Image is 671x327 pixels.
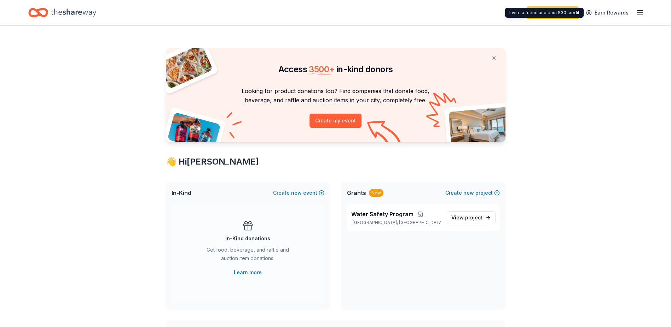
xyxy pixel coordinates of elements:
[172,189,191,197] span: In-Kind
[505,8,584,18] div: Invite a friend and earn $30 credit
[278,64,393,74] span: Access in-kind donors
[351,220,441,225] p: [GEOGRAPHIC_DATA], [GEOGRAPHIC_DATA]
[225,234,270,243] div: In-Kind donations
[166,156,505,167] div: 👋 Hi [PERSON_NAME]
[451,213,482,222] span: View
[158,44,213,89] img: Pizza
[447,211,496,224] a: View project
[347,189,366,197] span: Grants
[273,189,324,197] button: Createnewevent
[174,86,497,105] p: Looking for product donations too? Find companies that donate food, beverage, and raffle and auct...
[369,189,383,197] div: New
[445,189,500,197] button: Createnewproject
[28,4,96,21] a: Home
[351,210,413,218] span: Water Safety Program
[526,6,579,19] a: Start free trial
[463,189,474,197] span: new
[291,189,302,197] span: new
[200,246,296,265] div: Get food, beverage, and raffle and auction item donations.
[310,114,361,128] button: Create my event
[309,64,334,74] span: 3500 +
[234,268,262,277] a: Learn more
[582,6,633,19] a: Earn Rewards
[367,121,403,147] img: Curvy arrow
[465,214,482,220] span: project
